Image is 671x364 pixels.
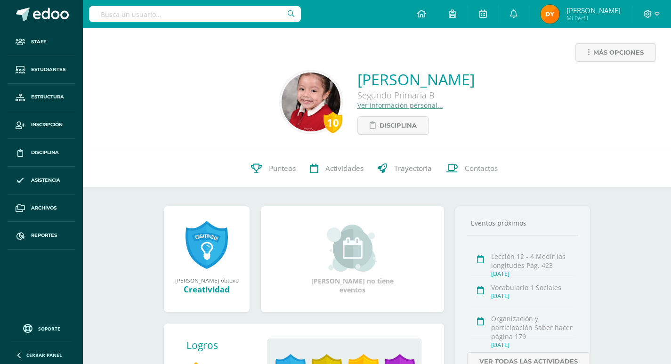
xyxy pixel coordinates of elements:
div: [DATE] [491,341,575,349]
span: Reportes [31,232,57,239]
div: Vocabulario 1 Sociales [491,283,575,292]
a: Inscripción [8,111,75,139]
a: Reportes [8,222,75,250]
span: Estructura [31,93,64,101]
div: Segundo Primaria B [357,89,475,101]
a: Asistencia [8,167,75,194]
img: 037b6ea60564a67d0a4f148695f9261a.png [541,5,559,24]
span: Contactos [465,163,498,173]
a: Archivos [8,194,75,222]
span: Más opciones [593,44,644,61]
a: [PERSON_NAME] [357,69,475,89]
a: Disciplina [357,116,429,135]
span: Soporte [38,325,60,332]
span: Punteos [269,163,296,173]
div: [DATE] [491,292,575,300]
img: event_small.png [327,225,378,272]
a: Contactos [439,150,505,187]
a: Actividades [303,150,371,187]
span: Asistencia [31,177,60,184]
div: 10 [323,112,342,133]
div: [PERSON_NAME] obtuvo [173,276,240,284]
span: Mi Perfil [566,14,621,22]
div: Organización y participación Saber hacer página 179 [491,314,575,341]
span: Actividades [325,163,364,173]
a: Soporte [11,322,72,334]
a: Estudiantes [8,56,75,84]
span: [PERSON_NAME] [566,6,621,15]
span: Estudiantes [31,66,65,73]
span: Disciplina [31,149,59,156]
a: Ver información personal... [357,101,443,110]
a: Estructura [8,84,75,112]
a: Disciplina [8,139,75,167]
span: Cerrar panel [26,352,62,358]
span: Disciplina [380,117,417,134]
span: Trayectoria [394,163,432,173]
span: Inscripción [31,121,63,129]
div: Creatividad [173,284,240,295]
a: Más opciones [575,43,656,62]
span: Staff [31,38,46,46]
a: Trayectoria [371,150,439,187]
input: Busca un usuario... [89,6,301,22]
a: Punteos [244,150,303,187]
span: Archivos [31,204,57,212]
div: [PERSON_NAME] no tiene eventos [306,225,400,294]
img: 7e80f3e198db4702b6a256d26c63d690.png [282,73,340,131]
div: Logros [186,339,260,352]
div: [DATE] [491,270,575,278]
div: Eventos próximos [467,218,578,227]
div: Lección 12 - 4 Medir las longitudes Pág. 423 [491,252,575,270]
a: Staff [8,28,75,56]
